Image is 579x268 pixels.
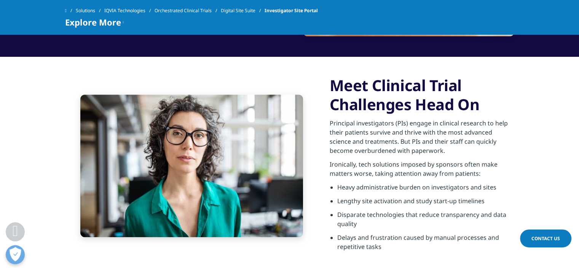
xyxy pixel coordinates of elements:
[330,160,514,183] p: Ironically, tech solutions imposed by sponsors often make matters worse, taking attention away fr...
[330,119,514,160] p: Principal investigators (PIs) engage in clinical research to help their patients survive and thri...
[337,183,514,196] li: Heavy administrative burden on investigators and sites
[6,245,25,264] button: Abrir preferencias
[531,235,560,242] span: Contact Us
[155,4,221,18] a: Orchestrated Clinical Trials
[76,4,104,18] a: Solutions
[104,4,155,18] a: IQVIA Technologies
[265,4,318,18] span: Investigator Site Portal
[337,233,514,256] li: Delays and frustration caused by manual processes and repetitive tasks
[221,4,265,18] a: Digital Site Suite
[520,229,571,247] a: Contact Us
[337,196,514,210] li: Lengthy site activation and study start-up timelines
[337,210,514,233] li: Disparate technologies that reduce transparency and data quality
[65,18,121,27] span: Explore More
[330,76,514,114] h3: Meet Clinical Trial Challenges Head On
